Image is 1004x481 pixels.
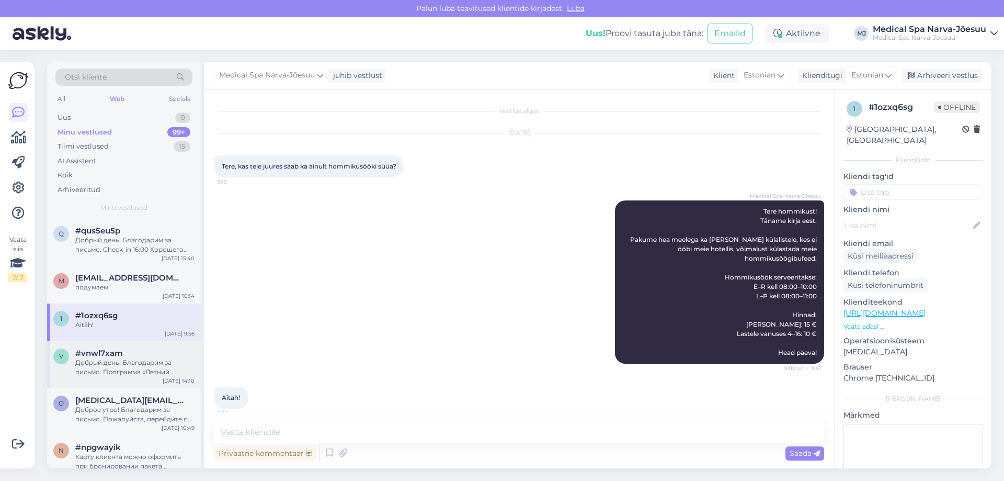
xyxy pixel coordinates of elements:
[75,358,195,377] div: Добрый день! Благодарим за письмо. Программа «Летний подарок» действует до [DATE]. На период с [D...
[843,155,983,165] div: Kliendi info
[100,203,147,212] span: Minu vestlused
[843,346,983,357] p: [MEDICAL_DATA]
[108,92,127,106] div: Web
[843,184,983,200] input: Lisa tag
[214,106,824,116] div: Vestlus algas
[214,128,824,138] div: [DATE]
[60,315,62,322] span: 1
[59,446,64,454] span: n
[854,26,869,41] div: MJ
[873,25,986,33] div: Medical Spa Narva-Jõesuu
[175,113,190,123] div: 0
[167,92,192,106] div: Socials
[853,105,855,113] span: 1
[58,185,100,195] div: Arhiveeritud
[162,254,195,262] div: [DATE] 15:40
[708,24,752,43] button: Emailid
[843,322,983,331] p: Vaata edasi ...
[843,249,918,263] div: Küsi meiliaadressi
[75,349,123,358] span: #vnwl7xam
[902,69,982,83] div: Arhiveeri vestlus
[218,178,257,186] span: 9:13
[75,236,195,254] div: Добрый день! Благодарим за письмо. Check-in 16:00 Хорошего дня!
[75,226,120,236] span: #qus5eu5p
[843,297,983,308] p: Klienditeekond
[843,267,983,278] p: Kliendi telefon
[586,27,703,40] div: Proovi tasuta juba täna:
[75,396,184,405] span: oseni@list.ru
[782,364,821,372] span: Nähtud ✓ 9:41
[58,156,96,166] div: AI Assistent
[214,446,316,461] div: Privaatne kommentaar
[75,443,121,452] span: #npgwayik
[709,70,735,81] div: Klient
[765,24,829,43] div: Aktiivne
[222,394,240,401] span: Aitäh!
[851,70,883,81] span: Estonian
[8,71,28,91] img: Askly Logo
[844,220,971,231] input: Lisa nimi
[843,335,983,346] p: Operatsioonisüsteem
[586,28,606,38] b: Uus!
[744,70,775,81] span: Estonian
[222,162,396,170] span: Tere, kas teie juures saab ka ainult hommikusööki süüa?
[843,373,983,384] p: Chrome [TECHNICAL_ID]
[75,452,195,471] div: Карту клиента можно оформить при бронировании пакета. [PERSON_NAME] является физической, не привя...
[843,171,983,182] p: Kliendi tag'id
[75,320,195,330] div: Aitäh!
[218,409,257,417] span: 9:56
[75,405,195,424] div: Доброе утро! Благодарим за письмо. Пожалуйста, перейдите по ссылке: [URL][DOMAIN_NAME] Хорошего дня!
[65,72,107,83] span: Otsi kliente
[8,273,27,282] div: 2 / 3
[165,330,195,338] div: [DATE] 9:56
[750,192,821,200] span: Medical Spa Narva-Jõesuu
[869,101,934,114] div: # 1ozxq6sg
[8,235,27,282] div: Vaata siia
[163,292,195,300] div: [DATE] 10:14
[843,204,983,215] p: Kliendi nimi
[873,33,986,42] div: Medical Spa Narva-Jõesuu
[934,102,980,113] span: Offline
[163,377,195,385] div: [DATE] 14:10
[75,311,118,320] span: #1ozxq6sg
[843,394,983,404] div: [PERSON_NAME]
[843,238,983,249] p: Kliendi email
[58,141,109,152] div: Tiimi vestlused
[162,424,195,432] div: [DATE] 10:49
[59,399,64,407] span: o
[843,362,983,373] p: Brauser
[174,141,190,152] div: 15
[59,277,64,285] span: m
[75,283,195,292] div: подумаем
[843,308,926,318] a: [URL][DOMAIN_NAME]
[843,410,983,421] p: Märkmed
[843,278,928,293] div: Küsi telefoninumbrit
[790,449,820,458] span: Saada
[59,230,64,238] span: q
[59,352,63,360] span: v
[219,70,315,81] span: Medical Spa Narva-Jõesuu
[564,4,588,13] span: Luba
[798,70,842,81] div: Klienditugi
[167,127,190,138] div: 99+
[58,127,112,138] div: Minu vestlused
[329,70,382,81] div: juhib vestlust
[847,124,962,146] div: [GEOGRAPHIC_DATA], [GEOGRAPHIC_DATA]
[58,170,73,181] div: Kõik
[58,113,71,123] div: Uus
[873,25,998,42] a: Medical Spa Narva-JõesuuMedical Spa Narva-Jõesuu
[55,92,67,106] div: All
[75,273,184,283] span: marika.65@mail.ru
